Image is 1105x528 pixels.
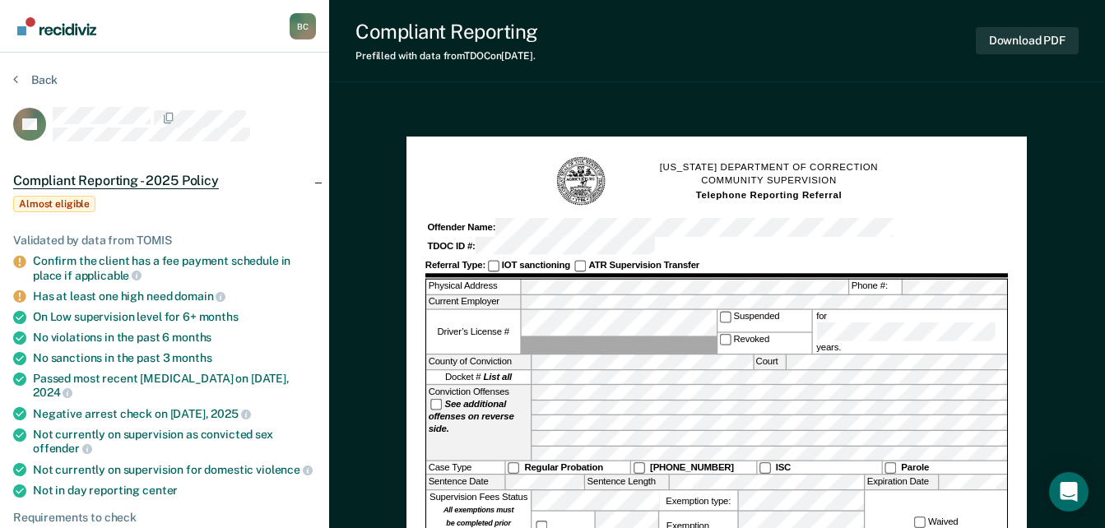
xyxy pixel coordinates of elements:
[426,280,520,294] label: Physical Address
[13,72,58,87] button: Back
[33,386,72,399] span: 2024
[33,310,316,324] div: On Low supervision level for 6+
[585,475,669,489] label: Sentence Length
[355,20,538,44] div: Compliant Reporting
[1049,472,1089,512] div: Open Intercom Messenger
[256,463,313,476] span: violence
[33,331,316,345] div: No violations in the past 6
[502,260,570,271] strong: IOT sanctioning
[33,351,316,365] div: No sanctions in the past 3
[13,173,219,189] span: Compliant Reporting - 2025 Policy
[199,310,239,323] span: months
[425,260,485,271] strong: Referral Type:
[33,372,316,400] div: Passed most recent [MEDICAL_DATA] on [DATE],
[17,17,96,35] img: Recidiviz
[211,407,250,420] span: 2025
[759,462,771,474] input: ISC
[555,155,607,207] img: TN Seal
[13,234,316,248] div: Validated by data from TOMIS
[634,462,645,474] input: [PHONE_NUMBER]
[850,280,902,294] label: Phone #:
[817,322,996,340] input: for years.
[754,354,785,368] label: Court
[355,50,538,62] div: Prefilled with data from TDOC on [DATE] .
[914,516,926,528] input: Waived
[33,442,92,455] span: offender
[719,333,731,345] input: Revoked
[508,462,519,474] input: Regular Probation
[659,491,737,511] label: Exemption type:
[488,260,499,271] input: IOT sanctioning
[525,462,604,473] strong: Regular Probation
[290,13,316,39] button: Profile dropdown button
[13,511,316,525] div: Requirements to check
[172,331,211,344] span: months
[426,310,520,354] label: Driver’s License #
[650,462,734,473] strong: [PHONE_NUMBER]
[426,461,504,475] div: Case Type
[290,13,316,39] div: B C
[13,196,95,212] span: Almost eligible
[445,371,512,383] span: Docket #
[33,289,316,303] div: Has at least one high need domain
[696,190,843,201] strong: Telephone Reporting Referral
[815,310,1005,354] label: for years.
[33,462,316,477] div: Not currently on supervision for domestic
[717,332,811,354] label: Revoked
[172,351,211,364] span: months
[428,241,476,252] strong: TDOC ID #:
[430,399,442,410] input: See additional offenses on reverse side.
[426,475,504,489] label: Sentence Date
[776,462,791,473] strong: ISC
[660,160,879,202] h1: [US_STATE] DEPARTMENT OF CORRECTION COMMUNITY SUPERVISION
[429,399,514,435] strong: See additional offenses on reverse side.
[589,260,700,271] strong: ATR Supervision Transfer
[142,484,178,497] span: center
[719,311,731,322] input: Suspended
[484,372,513,382] strong: List all
[884,462,896,474] input: Parole
[33,406,316,421] div: Negative arrest check on [DATE],
[33,428,316,456] div: Not currently on supervision as convicted sex
[33,254,316,282] div: Confirm the client has a fee payment schedule in place if applicable
[976,27,1079,54] button: Download PDF
[426,385,531,460] div: Conviction Offenses
[717,310,811,331] label: Suspended
[866,475,939,489] label: Expiration Date
[428,222,496,233] strong: Offender Name:
[902,462,930,473] strong: Parole
[575,260,587,271] input: ATR Supervision Transfer
[426,295,520,309] label: Current Employer
[426,354,531,368] label: County of Conviction
[33,484,316,498] div: Not in day reporting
